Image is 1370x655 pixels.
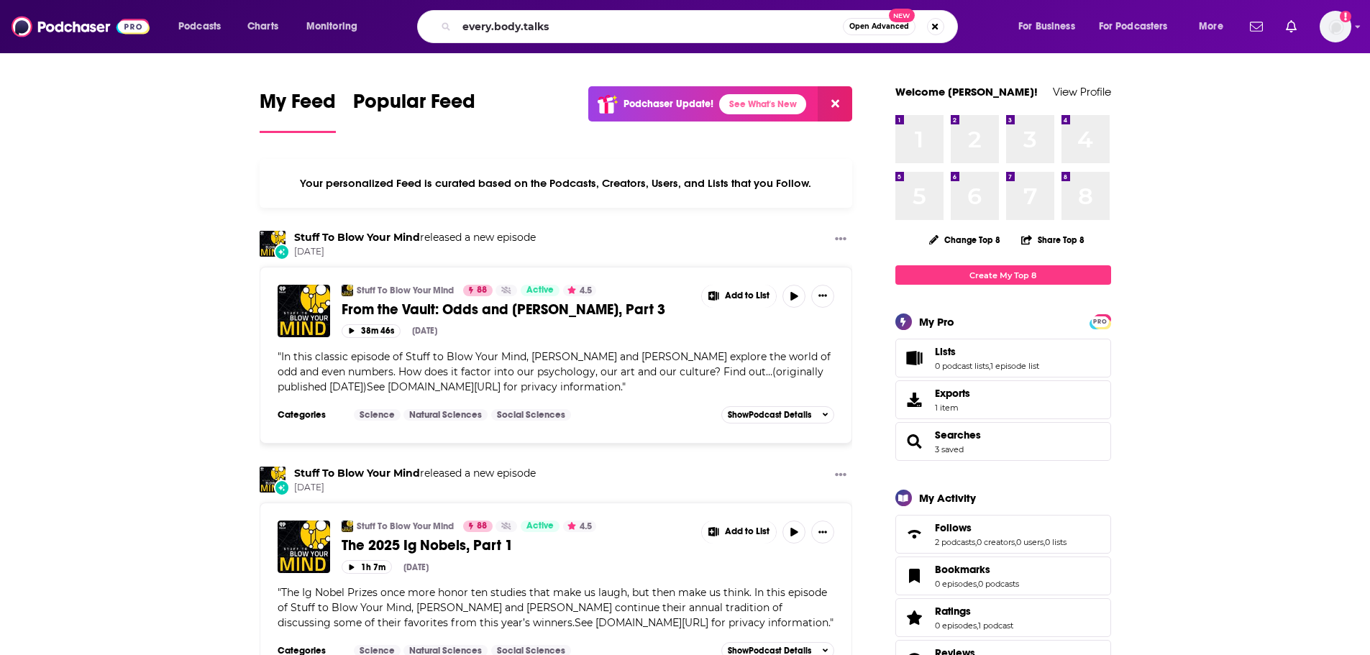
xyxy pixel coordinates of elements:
a: 1 podcast [978,620,1013,631]
span: " " [278,350,831,393]
span: [DATE] [294,482,536,494]
a: Ratings [935,605,1013,618]
a: Stuff To Blow Your Mind [294,467,420,480]
a: The 2025 Ig Nobels, Part 1 [342,536,691,554]
span: Logged in as Ashley_Beenen [1320,11,1351,42]
img: Stuff To Blow Your Mind [260,231,286,257]
a: Bookmarks [900,566,929,586]
a: Social Sciences [491,409,571,421]
button: Change Top 8 [921,231,1010,249]
span: Podcasts [178,17,221,37]
span: Popular Feed [353,89,475,122]
button: Show profile menu [1320,11,1351,42]
button: Show More Button [811,521,834,544]
span: , [977,579,978,589]
a: 0 episodes [935,620,977,631]
div: New Episode [274,480,290,495]
svg: Add a profile image [1340,11,1351,22]
button: ShowPodcast Details [721,406,835,423]
div: New Episode [274,244,290,260]
a: Follows [935,521,1067,534]
span: From the Vault: Odds and [PERSON_NAME], Part 3 [342,301,665,319]
img: User Profile [1320,11,1351,42]
span: New [889,9,915,22]
img: Stuff To Blow Your Mind [342,521,353,532]
a: 0 episodes [935,579,977,589]
img: The 2025 Ig Nobels, Part 1 [278,521,330,573]
a: 0 podcasts [978,579,1019,589]
span: Follows [935,521,972,534]
button: open menu [296,15,376,38]
button: Open AdvancedNew [843,18,915,35]
a: Bookmarks [935,563,1019,576]
a: 0 users [1016,537,1044,547]
a: 2 podcasts [935,537,975,547]
div: My Activity [919,491,976,505]
span: 88 [477,283,487,298]
a: Active [521,285,560,296]
span: Charts [247,17,278,37]
a: PRO [1092,316,1109,326]
button: open menu [1090,15,1189,38]
a: Searches [900,431,929,452]
span: Follows [895,515,1111,554]
span: The 2025 Ig Nobels, Part 1 [342,536,513,554]
span: PRO [1092,316,1109,327]
span: 1 item [935,403,970,413]
a: Stuff To Blow Your Mind [342,285,353,296]
a: Active [521,521,560,532]
div: [DATE] [412,326,437,336]
a: Science [354,409,401,421]
span: Show Podcast Details [728,410,811,420]
button: 4.5 [563,521,596,532]
button: Show More Button [829,467,852,485]
span: Exports [935,387,970,400]
span: Add to List [725,290,770,301]
h3: released a new episode [294,467,536,480]
a: 0 podcast lists [935,361,989,371]
button: 4.5 [563,285,596,296]
a: See What's New [719,94,806,114]
a: 88 [463,285,493,296]
button: Show More Button [702,521,777,544]
span: Add to List [725,526,770,537]
span: More [1199,17,1223,37]
span: The Ig Nobel Prizes once more honor ten studies that make us laugh, but then make us think. In th... [278,586,830,629]
div: [DATE] [403,562,429,572]
span: Exports [900,390,929,410]
a: Exports [895,380,1111,419]
img: From the Vault: Odds and Evens, Part 3 [278,285,330,337]
a: From the Vault: Odds and [PERSON_NAME], Part 3 [342,301,691,319]
a: Lists [900,348,929,368]
a: 0 lists [1045,537,1067,547]
img: Podchaser - Follow, Share and Rate Podcasts [12,13,150,40]
a: Stuff To Blow Your Mind [357,521,454,532]
a: 3 saved [935,444,964,454]
span: Bookmarks [895,556,1111,595]
a: Show notifications dropdown [1244,14,1269,39]
button: Share Top 8 [1020,226,1085,254]
a: Ratings [900,608,929,628]
a: 88 [463,521,493,532]
a: Natural Sciences [403,409,488,421]
span: , [977,620,978,631]
button: open menu [1189,15,1241,38]
a: Stuff To Blow Your Mind [260,467,286,493]
a: Searches [935,429,981,441]
span: , [1044,537,1045,547]
span: Bookmarks [935,563,990,576]
span: Open Advanced [849,23,909,30]
span: Monitoring [306,17,357,37]
h3: released a new episode [294,231,536,244]
button: open menu [1008,15,1093,38]
span: [DATE] [294,246,536,258]
a: My Feed [260,89,336,133]
span: Active [526,519,554,533]
button: Show More Button [702,285,777,308]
